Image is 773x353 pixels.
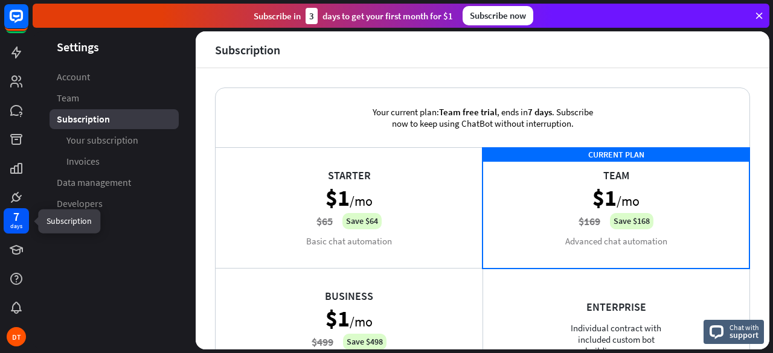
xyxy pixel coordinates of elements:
[353,88,612,147] div: Your current plan: , ends in . Subscribe now to keep using ChatBot without interruption.
[33,39,196,55] header: Settings
[528,106,552,118] span: 7 days
[10,5,46,41] button: Open LiveChat chat widget
[730,329,759,340] span: support
[57,176,131,189] span: Data management
[254,8,453,24] div: Subscribe in days to get your first month for $1
[10,222,22,231] div: days
[50,194,179,214] a: Developers
[66,155,100,168] span: Invoices
[50,130,179,150] a: Your subscription
[439,106,497,118] span: Team free trial
[50,67,179,87] a: Account
[50,173,179,192] a: Data management
[66,134,138,147] span: Your subscription
[4,208,29,234] a: 7 days
[7,327,26,346] div: DT
[306,8,318,24] div: 3
[50,88,179,108] a: Team
[57,92,79,104] span: Team
[57,71,90,83] span: Account
[50,151,179,171] a: Invoices
[13,211,19,222] div: 7
[463,6,533,25] div: Subscribe now
[215,43,280,57] div: Subscription
[57,197,103,210] span: Developers
[57,113,110,126] span: Subscription
[730,322,759,333] span: Chat with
